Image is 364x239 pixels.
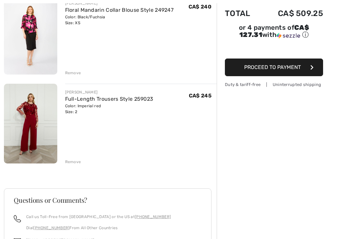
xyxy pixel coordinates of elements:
img: Sezzle [277,33,300,39]
div: or 4 payments ofCA$ 127.31withSezzle Click to learn more about Sezzle [225,25,323,42]
span: CA$ 240 [189,4,211,10]
div: Color: Imperial red Size: 2 [65,103,154,115]
span: CA$ 245 [189,93,211,99]
span: CA$ 127.31 [239,24,309,39]
button: Proceed to Payment [225,59,323,76]
a: Floral Mandarin Collar Blouse Style 249247 [65,7,174,13]
p: Call us Toll-Free from [GEOGRAPHIC_DATA] or the US at [26,214,171,220]
a: [PHONE_NUMBER] [135,214,171,219]
img: Full-Length Trousers Style 259023 [4,84,57,163]
a: [PHONE_NUMBER] [33,226,69,230]
div: [PERSON_NAME] [65,89,154,95]
div: or 4 payments of with [225,25,323,39]
div: Remove [65,159,81,165]
div: Remove [65,70,81,76]
h3: Questions or Comments? [14,197,202,203]
iframe: PayPal-paypal [225,42,323,56]
img: call [14,215,21,222]
td: CA$ 509.25 [260,2,323,25]
div: Color: Black/Fuchsia Size: XS [65,14,174,26]
span: Proceed to Payment [244,64,301,70]
td: Total [225,2,260,25]
p: Dial From All Other Countries [26,225,171,231]
a: Full-Length Trousers Style 259023 [65,96,154,102]
div: [PERSON_NAME] [65,0,174,6]
div: Duty & tariff-free | Uninterrupted shipping [225,81,323,88]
